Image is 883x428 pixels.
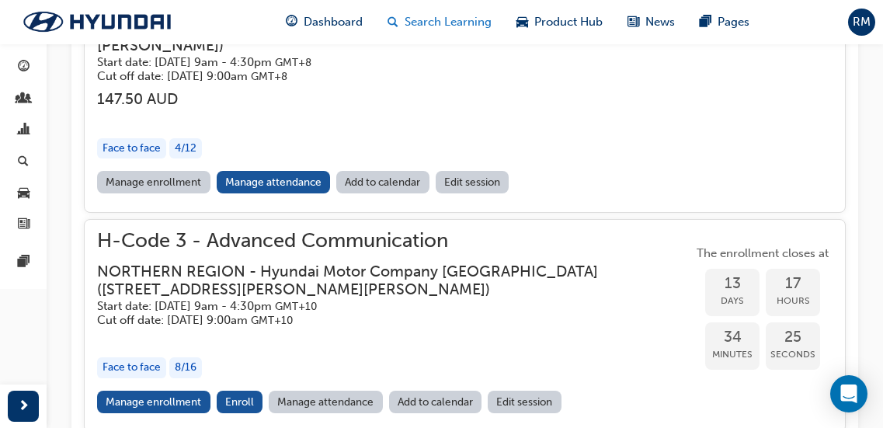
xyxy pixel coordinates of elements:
[97,138,166,159] div: Face to face
[275,56,311,69] span: Australian Western Standard Time GMT+8
[830,375,867,412] div: Open Intercom Messenger
[18,186,30,200] span: car-icon
[504,6,615,38] a: car-iconProduct Hub
[700,12,711,32] span: pages-icon
[8,5,186,38] img: Trak
[18,124,30,137] span: chart-icon
[251,314,293,327] span: Australian Eastern Standard Time GMT+10
[766,329,820,346] span: 25
[97,55,808,70] h5: Start date: [DATE] 9am - 4:30pm
[275,300,317,313] span: Australian Eastern Standard Time GMT+10
[97,69,808,84] h5: Cut off date: [DATE] 9:00am
[645,13,675,31] span: News
[488,391,561,413] a: Edit session
[687,6,762,38] a: pages-iconPages
[97,391,210,413] a: Manage enrollment
[766,346,820,364] span: Seconds
[97,171,210,193] a: Manage enrollment
[389,391,482,413] a: Add to calendar
[169,357,202,378] div: 8 / 16
[97,357,166,378] div: Face to face
[853,13,871,31] span: RM
[97,313,668,328] h5: Cut off date: [DATE] 9:00am
[627,12,639,32] span: news-icon
[286,12,297,32] span: guage-icon
[217,391,263,413] button: Enroll
[718,13,749,31] span: Pages
[693,245,833,263] span: The enrollment closes at
[273,6,375,38] a: guage-iconDashboard
[251,70,287,83] span: Australian Western Standard Time GMT+8
[18,155,29,169] span: search-icon
[336,171,429,193] a: Add to calendar
[534,13,603,31] span: Product Hub
[848,9,875,36] button: RM
[169,138,202,159] div: 4 / 12
[705,329,760,346] span: 34
[18,397,30,416] span: next-icon
[18,256,30,270] span: pages-icon
[766,275,820,293] span: 17
[18,61,30,75] span: guage-icon
[705,275,760,293] span: 13
[97,263,668,299] h3: NORTHERN REGION - Hyundai Motor Company [GEOGRAPHIC_DATA] ( [STREET_ADDRESS][PERSON_NAME][PERSON_...
[615,6,687,38] a: news-iconNews
[436,171,509,193] a: Edit session
[97,232,693,250] span: H-Code 3 - Advanced Communication
[97,299,668,314] h5: Start date: [DATE] 9am - 4:30pm
[304,13,363,31] span: Dashboard
[705,346,760,364] span: Minutes
[217,171,331,193] a: Manage attendance
[705,292,760,310] span: Days
[405,13,492,31] span: Search Learning
[766,292,820,310] span: Hours
[388,12,398,32] span: search-icon
[18,92,30,106] span: people-icon
[97,90,833,108] h3: 147.50 AUD
[269,391,383,413] a: Manage attendance
[18,218,30,232] span: news-icon
[516,12,528,32] span: car-icon
[97,232,833,419] button: H-Code 3 - Advanced CommunicationNORTHERN REGION - Hyundai Motor Company [GEOGRAPHIC_DATA]([STREE...
[375,6,504,38] a: search-iconSearch Learning
[225,395,254,409] span: Enroll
